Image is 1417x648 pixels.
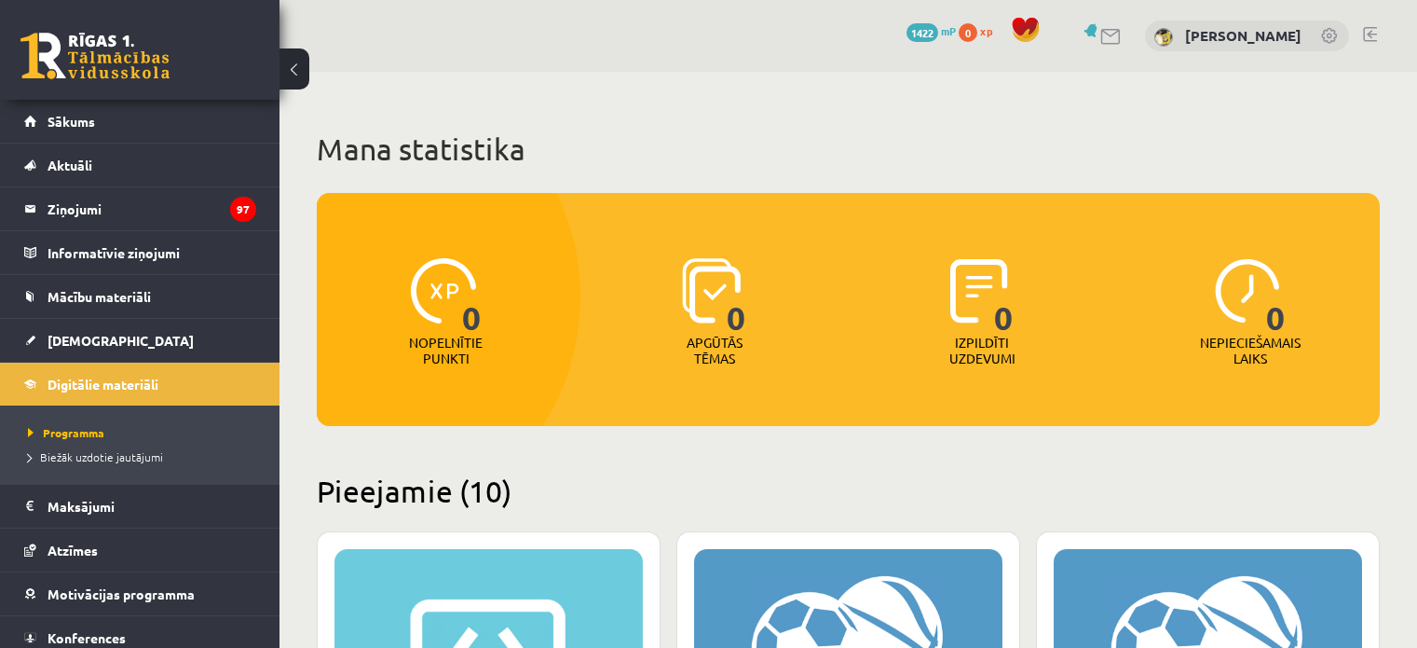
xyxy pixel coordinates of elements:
[24,187,256,230] a: Ziņojumi97
[48,376,158,393] span: Digitālie materiāli
[24,529,256,572] a: Atzīmes
[941,23,956,38] span: mP
[24,231,256,274] a: Informatīvie ziņojumi
[48,542,98,558] span: Atzīmes
[48,332,194,349] span: [DEMOGRAPHIC_DATA]
[48,231,256,274] legend: Informatīvie ziņojumi
[48,113,95,130] span: Sākums
[959,23,977,42] span: 0
[462,258,482,335] span: 0
[24,275,256,318] a: Mācību materiāli
[1154,28,1173,47] img: Konstantīns Hivričs
[906,23,938,42] span: 1422
[24,319,256,362] a: [DEMOGRAPHIC_DATA]
[906,23,956,38] a: 1422 mP
[409,335,483,366] p: Nopelnītie punkti
[48,586,195,602] span: Motivācijas programma
[24,100,256,143] a: Sākums
[28,449,163,464] span: Biežāk uzdotie jautājumi
[48,187,256,230] legend: Ziņojumi
[317,473,1380,509] h2: Pieejamie (10)
[28,448,261,465] a: Biežāk uzdotie jautājumi
[727,258,746,335] span: 0
[24,572,256,615] a: Motivācijas programma
[28,425,104,440] span: Programma
[950,258,1008,324] img: icon-completed-tasks-ad58ae20a441b2904462921112bc710f1caf180af7a3daa7317a5a94f2d26646.svg
[946,335,1018,366] p: Izpildīti uzdevumi
[994,258,1014,335] span: 0
[24,485,256,528] a: Maksājumi
[1266,258,1286,335] span: 0
[678,335,751,366] p: Apgūtās tēmas
[959,23,1001,38] a: 0 xp
[48,288,151,305] span: Mācību materiāli
[1215,258,1280,324] img: icon-clock-7be60019b62300814b6bd22b8e044499b485619524d84068768e800edab66f18.svg
[48,157,92,173] span: Aktuāli
[48,629,126,646] span: Konferences
[317,131,1380,168] h1: Mana statistika
[48,485,256,528] legend: Maksājumi
[1200,335,1301,366] p: Nepieciešamais laiks
[20,33,170,79] a: Rīgas 1. Tālmācības vidusskola
[24,144,256,186] a: Aktuāli
[980,23,992,38] span: xp
[411,258,476,324] img: icon-xp-0682a9bc20223a9ccc6f5883a126b849a74cddfe5390d2b41b4391c66f2066e7.svg
[682,258,741,324] img: icon-learned-topics-4a711ccc23c960034f471b6e78daf4a3bad4a20eaf4de84257b87e66633f6470.svg
[1185,26,1301,45] a: [PERSON_NAME]
[24,363,256,406] a: Digitālie materiāli
[230,197,256,222] i: 97
[28,424,261,441] a: Programma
